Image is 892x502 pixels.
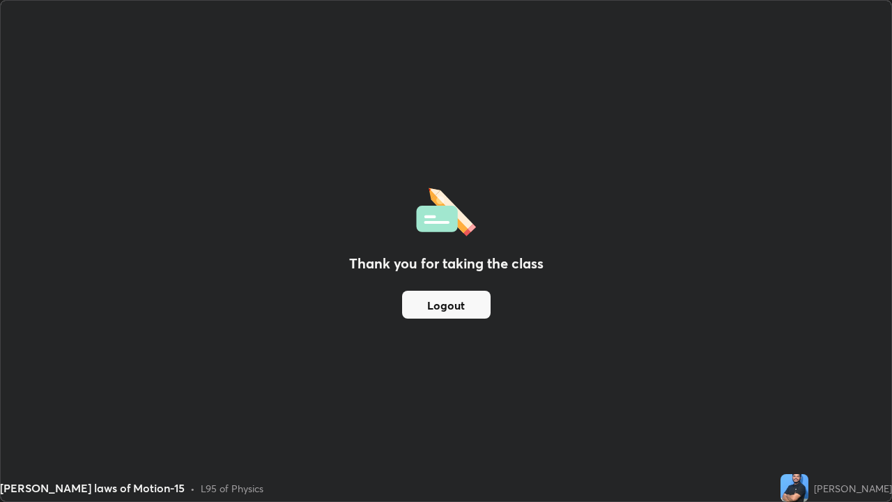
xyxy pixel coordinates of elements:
div: [PERSON_NAME] [814,481,892,496]
h2: Thank you for taking the class [349,253,544,274]
button: Logout [402,291,491,319]
div: L95 of Physics [201,481,263,496]
img: offlineFeedback.1438e8b3.svg [416,183,476,236]
div: • [190,481,195,496]
img: f2301bd397bc4cf78b0e65b0791dc59c.jpg [780,474,808,502]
